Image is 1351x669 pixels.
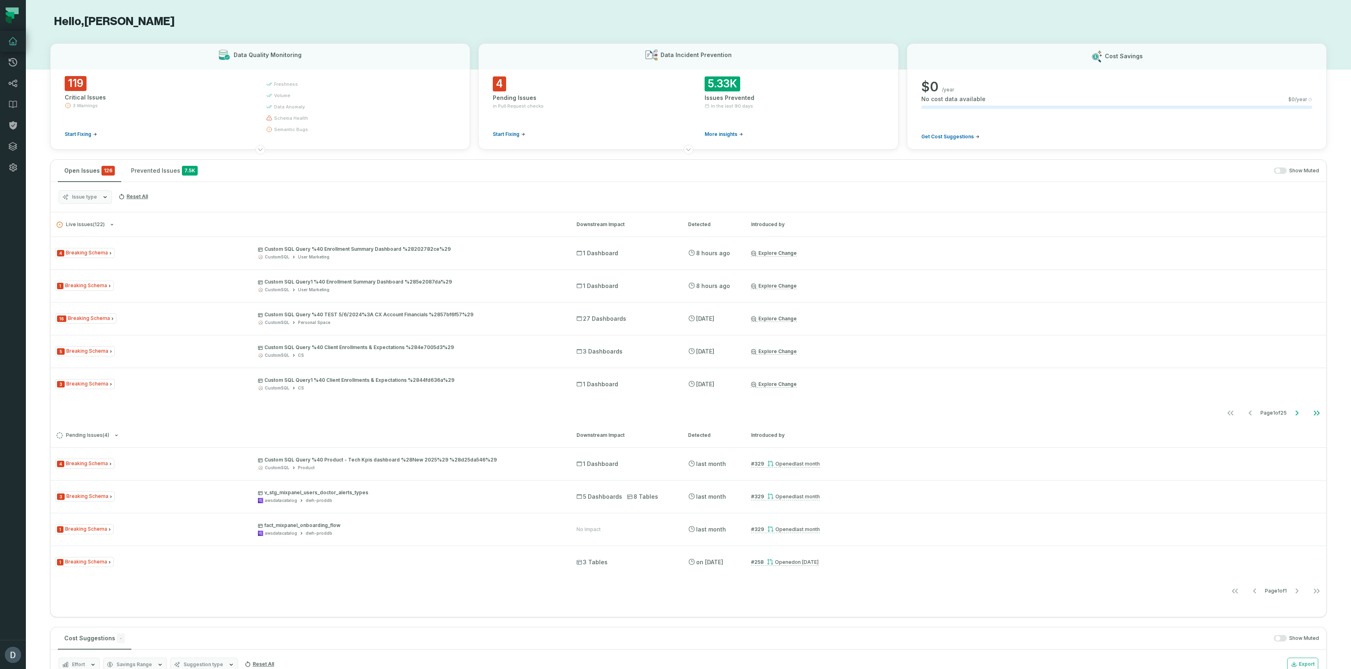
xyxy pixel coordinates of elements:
[751,348,797,355] a: Explore Change
[265,498,297,504] div: awsdatacatalog
[274,104,305,110] span: data anomaly
[1225,583,1326,599] ul: Page 1 of 1
[274,81,298,87] span: freshness
[265,254,289,260] div: CustomSQL
[258,279,562,285] p: Custom SQL Query1 %40 Enrollment Summary Dashboard %285e2087da%29
[705,131,743,138] a: More insights
[57,250,64,256] span: Severity
[57,315,66,322] span: Severity
[921,95,986,103] span: No cost data available
[696,460,726,467] relative-time: Aug 31, 2025, 12:31 PM GMT+3
[751,250,797,256] a: Explore Change
[57,283,63,289] span: Severity
[576,221,673,228] div: Downstream Impact
[1225,583,1245,599] button: Go to first page
[55,281,114,291] span: Issue Type
[942,87,954,93] span: /year
[57,559,63,565] span: Severity
[5,647,21,663] img: avatar of Daniel Lahyani
[117,633,125,643] span: -
[57,526,63,533] span: Severity
[576,249,618,257] span: 1 Dashboard
[705,131,737,138] span: More insights
[478,43,898,150] button: Data Incident Prevention4Pending Issuesin Pull Request checksStart Fixing5.33KIssues PreventedIn ...
[125,160,204,182] button: Prevented Issues
[696,526,726,533] relative-time: Aug 31, 2025, 12:31 PM GMT+3
[55,313,116,324] span: Issue Type
[921,133,974,140] span: Get Cost Suggestions
[298,352,304,358] div: CS
[576,315,626,323] span: 27 Dashboards
[576,526,601,533] div: No Impact
[51,583,1326,599] nav: pagination
[50,15,1327,29] h1: Hello, [PERSON_NAME]
[705,94,884,102] div: Issues Prevented
[576,460,618,468] span: 1 Dashboard
[696,559,723,565] relative-time: Aug 18, 2025, 6:18 PM GMT+3
[795,526,820,532] relative-time: Aug 27, 2025, 5:42 PM GMT+3
[258,457,562,463] p: Custom SQL Query %40 Product - Tech Kpis dashboard %28New 2025%29 %28d25da546%29
[705,76,740,91] span: 5.33K
[51,447,1326,601] div: Pending Issues(4)
[1287,583,1307,599] button: Go to next page
[72,194,97,200] span: Issue type
[1288,96,1307,103] span: $ 0 /year
[767,526,820,532] div: Opened
[493,76,506,91] span: 4
[1221,405,1240,421] button: Go to first page
[751,381,797,387] a: Explore Change
[795,559,819,565] relative-time: Aug 18, 2025, 6:15 PM GMT+3
[57,222,105,228] span: Live Issues ( 122 )
[258,522,562,529] p: fact_mixpanel_onboarding_flow
[1287,405,1307,421] button: Go to next page
[1241,405,1260,421] button: Go to previous page
[306,530,332,536] div: dwh-proddb
[72,661,85,668] span: Effort
[576,432,673,439] div: Downstream Impact
[274,115,308,121] span: schema health
[576,380,618,388] span: 1 Dashboard
[795,493,820,500] relative-time: Aug 27, 2025, 5:42 PM GMT+3
[55,248,114,258] span: Issue Type
[101,166,115,176] span: critical issues and errors combined
[57,381,65,387] span: Severity
[767,493,820,500] div: Opened
[55,459,114,469] span: Issue Type
[907,43,1327,150] button: Cost Savings$0/yearNo cost data available$0/yearGet Cost Suggestions
[65,131,97,138] a: Start Fixing
[661,51,732,59] h3: Data Incident Prevention
[65,93,251,102] div: Critical Issues
[57,493,65,500] span: Severity
[207,167,1319,174] div: Show Muted
[50,43,470,150] button: Data Quality Monitoring119Critical Issues3 WarningsStart Fixingfreshnessvolumedata anomalyschema ...
[65,131,91,138] span: Start Fixing
[751,559,819,566] a: #258Opened[DATE] 6:15:13 PM
[696,348,714,355] relative-time: Sep 22, 2025, 4:03 AM GMT+3
[921,79,939,95] span: $ 0
[184,661,223,668] span: Suggestion type
[55,491,115,502] span: Issue Type
[921,133,979,140] a: Get Cost Suggestions
[258,311,562,318] p: Custom SQL Query %40 TEST 5/6/2024%3A CX Account Financials %2857bf6f57%29
[274,92,290,99] span: volume
[58,627,131,649] button: Cost Suggestions
[57,432,109,438] span: Pending Issues ( 4 )
[258,246,562,252] p: Custom SQL Query %40 Enrollment Summary Dashboard %28202782ce%29
[306,498,332,504] div: dwh-proddb
[493,94,672,102] div: Pending Issues
[57,461,64,467] span: Severity
[51,237,1326,423] div: Live Issues(122)
[751,526,820,533] a: #329Opened[DATE] 5:42:23 PM
[57,348,65,355] span: Severity
[57,432,562,438] button: Pending Issues(4)
[576,347,623,356] span: 3 Dashboards
[751,493,820,500] a: #329Opened[DATE] 5:42:23 PM
[55,346,115,356] span: Issue Type
[751,460,820,468] a: #329Opened[DATE] 5:42:23 PM
[258,377,562,383] p: Custom SQL Query1 %40 Client Enrollments & Expectations %2844fd636a%29
[51,405,1326,421] nav: pagination
[627,493,658,501] span: 8 Tables
[751,315,797,322] a: Explore Change
[1105,52,1143,60] h3: Cost Savings
[767,559,819,565] div: Opened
